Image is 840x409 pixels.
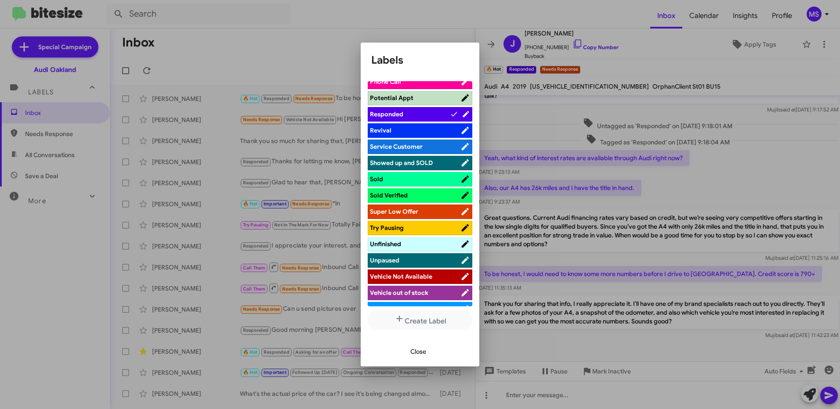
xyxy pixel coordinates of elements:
span: Close [410,344,426,359]
span: Showed up and SOLD [370,159,433,167]
span: Vehicle Unavailable [370,305,427,313]
span: Service Customer [370,143,423,151]
span: Phone Call [370,78,401,86]
span: Sold Verified [370,191,408,199]
span: Super Low Offer [370,208,418,215]
h1: Labels [371,53,469,67]
button: Create Label [368,310,472,330]
span: Responded [370,110,403,118]
button: Close [403,344,433,359]
span: Revival [370,126,391,134]
span: Unpaused [370,256,399,264]
span: Potential Appt [370,94,413,102]
span: Sold [370,175,383,183]
span: Vehicle out of stock [370,289,428,297]
span: Vehicle Not Available [370,273,432,280]
span: Try Pausing [370,224,404,232]
span: Unfinished [370,240,401,248]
